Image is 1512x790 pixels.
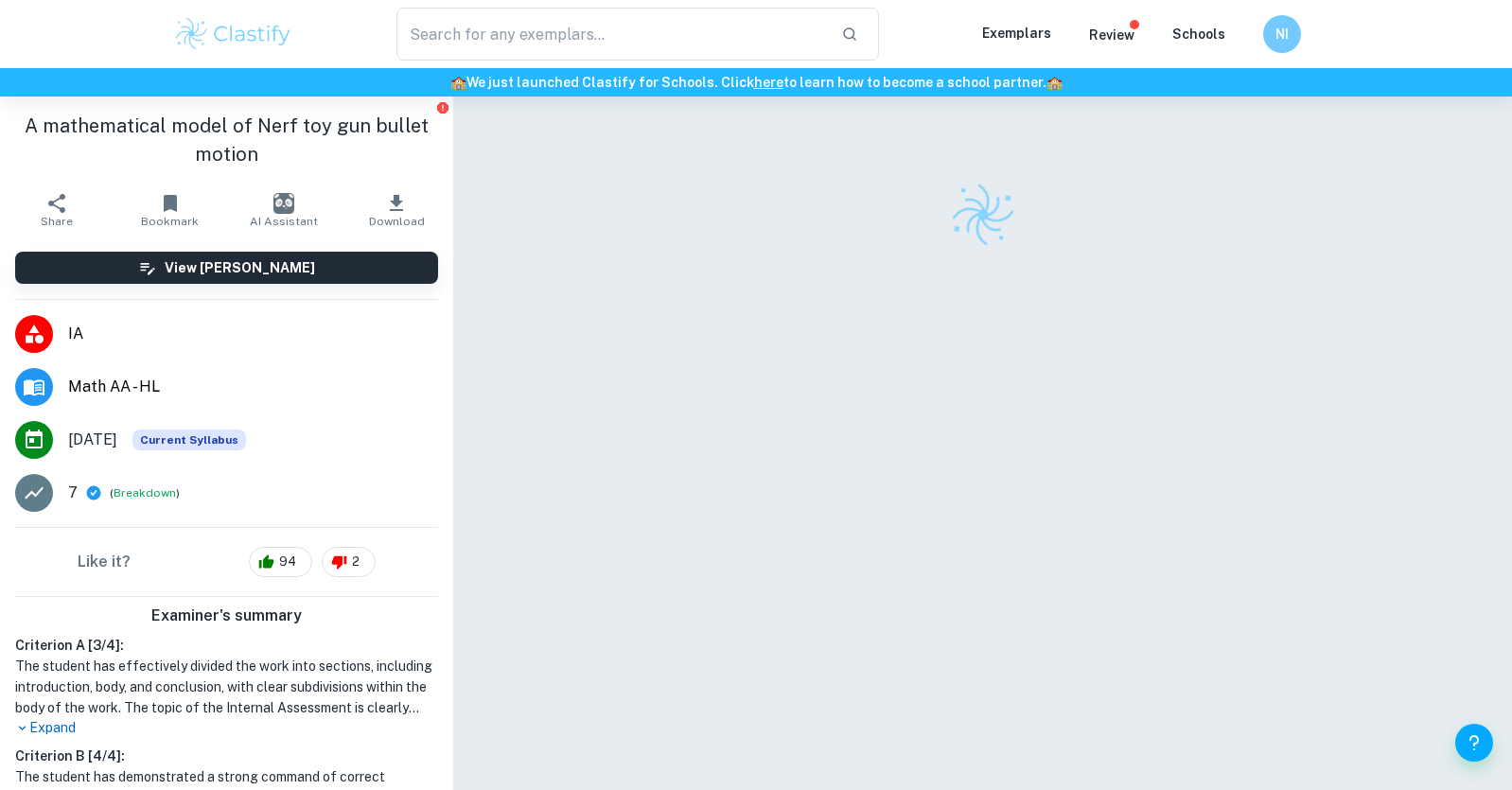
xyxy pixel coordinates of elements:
[68,482,78,504] p: 7
[982,23,1051,44] p: Exemplars
[944,177,1021,254] img: Clastify logo
[1089,25,1134,45] p: Review
[78,551,131,573] h6: Like it?
[15,635,438,656] h6: Criterion A [ 3 / 4 ]:
[15,718,438,738] p: Expand
[68,376,438,398] span: Math AA - HL
[15,112,438,168] h1: A mathematical model of Nerf toy gun bullet motion
[341,184,454,237] button: Download
[273,193,294,214] img: AI Assistant
[114,484,176,501] button: Breakdown
[41,215,73,228] span: Share
[1263,15,1301,53] button: NI
[132,430,246,450] span: Current Syllabus
[369,215,425,228] span: Download
[68,429,117,451] span: [DATE]
[322,547,376,577] div: 2
[227,184,341,237] button: AI Assistant
[8,605,446,627] h6: Examiner's summary
[1272,24,1293,44] h6: NI
[342,553,370,571] span: 2
[15,252,438,284] button: View [PERSON_NAME]
[1455,724,1493,762] button: Help and Feedback
[396,8,826,61] input: Search for any exemplars...
[173,15,293,53] img: Clastify logo
[269,553,307,571] span: 94
[1046,75,1063,90] span: 🏫
[15,656,438,718] h1: The student has effectively divided the work into sections, including introduction, body, and con...
[1172,26,1225,42] a: Schools
[165,257,315,278] h6: View [PERSON_NAME]
[68,323,438,345] span: IA
[250,215,318,228] span: AI Assistant
[754,75,783,90] a: here
[110,484,180,502] span: ( )
[249,547,312,577] div: 94
[450,75,466,90] span: 🏫
[114,184,227,237] button: Bookmark
[15,746,438,766] h6: Criterion B [ 4 / 4 ]:
[435,100,449,114] button: Report issue
[4,72,1508,93] h6: We just launched Clastify for Schools. Click to learn how to become a school partner.
[132,430,246,450] div: This exemplar is based on the current syllabus. Feel free to refer to it for inspiration/ideas wh...
[141,215,199,228] span: Bookmark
